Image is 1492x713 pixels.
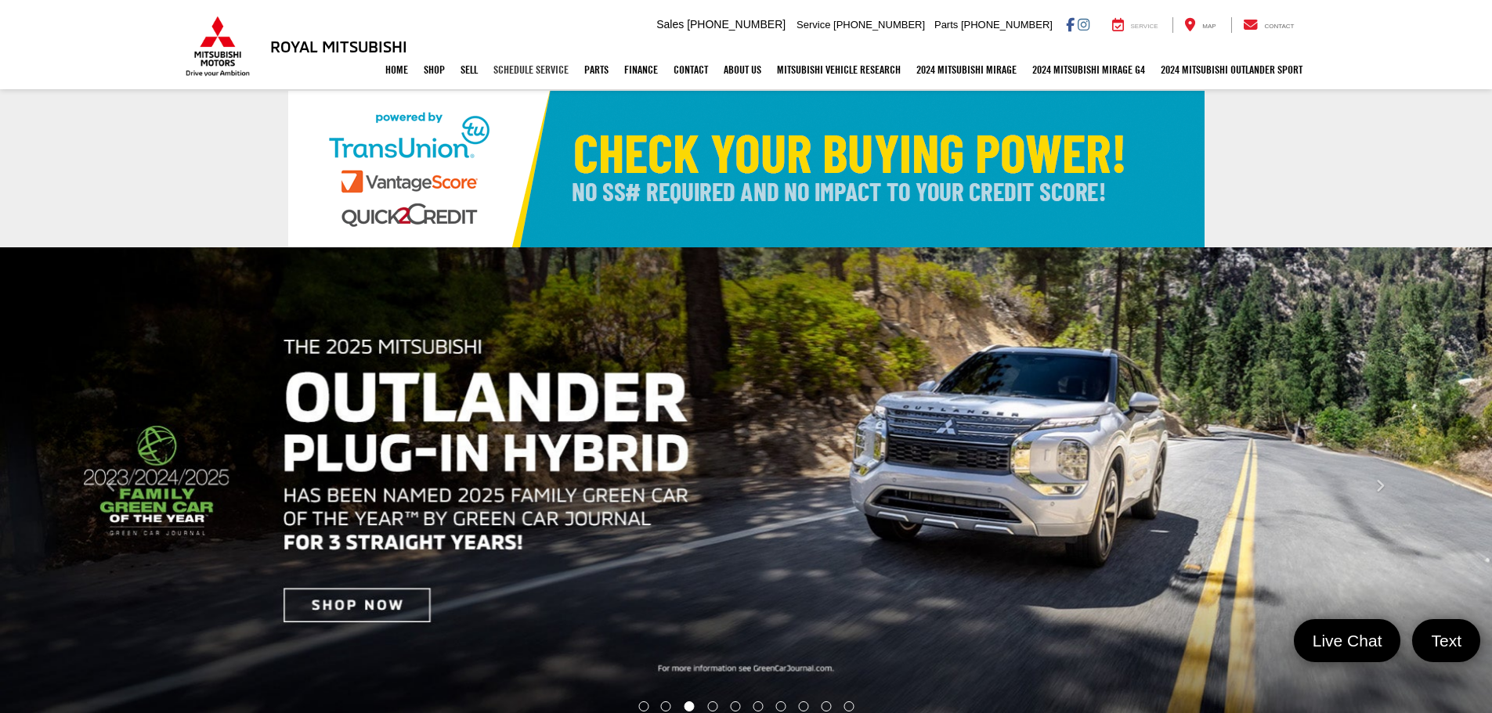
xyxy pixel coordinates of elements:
[1268,279,1492,693] button: Click to view next picture.
[769,50,909,89] a: Mitsubishi Vehicle Research
[1305,630,1390,651] span: Live Chat
[453,50,486,89] a: Sell
[1423,630,1469,651] span: Text
[656,18,684,31] span: Sales
[1264,23,1294,30] span: Contact
[1078,18,1089,31] a: Instagram: Click to visit our Instagram page
[934,19,958,31] span: Parts
[1412,619,1480,662] a: Text
[378,50,416,89] a: Home
[1294,619,1401,662] a: Live Chat
[1024,50,1153,89] a: 2024 Mitsubishi Mirage G4
[288,91,1205,247] img: Check Your Buying Power
[1231,17,1306,33] a: Contact
[833,19,925,31] span: [PHONE_NUMBER]
[576,50,616,89] a: Parts: Opens in a new tab
[1202,23,1216,30] span: Map
[182,16,253,77] img: Mitsubishi
[666,50,716,89] a: Contact
[1100,17,1170,33] a: Service
[616,50,666,89] a: Finance
[486,50,576,89] a: Schedule Service: Opens in a new tab
[270,38,407,55] h3: Royal Mitsubishi
[687,18,786,31] span: [PHONE_NUMBER]
[1172,17,1227,33] a: Map
[416,50,453,89] a: Shop
[1066,18,1075,31] a: Facebook: Click to visit our Facebook page
[909,50,1024,89] a: 2024 Mitsubishi Mirage
[716,50,769,89] a: About Us
[961,19,1053,31] span: [PHONE_NUMBER]
[797,19,830,31] span: Service
[1153,50,1310,89] a: 2024 Mitsubishi Outlander SPORT
[1131,23,1158,30] span: Service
